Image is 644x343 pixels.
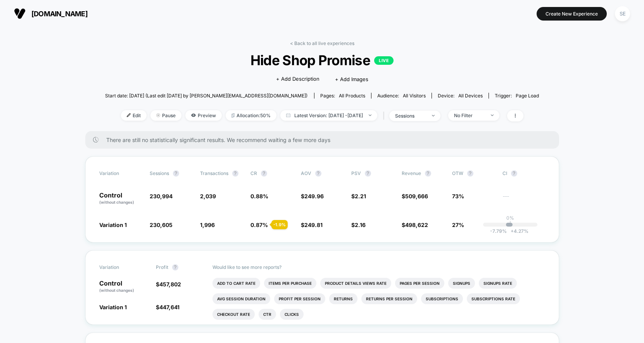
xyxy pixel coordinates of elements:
[99,280,148,293] p: Control
[329,293,357,304] li: Returns
[264,278,316,289] li: Items Per Purchase
[495,93,539,99] div: Trigger:
[271,220,288,229] div: - 1.9 %
[402,222,428,228] span: $
[250,222,268,228] span: 0.87 %
[99,288,134,293] span: (without changes)
[127,52,518,68] span: Hide Shop Promise
[511,170,517,177] button: ?
[537,7,607,21] button: Create New Experience
[405,222,428,228] span: 498,622
[200,193,216,199] span: 2,039
[467,293,520,304] li: Subscriptions Rate
[150,193,173,199] span: 230,994
[458,93,483,99] span: all devices
[156,281,181,288] span: $
[432,93,489,99] span: Device:
[127,113,131,117] img: edit
[402,193,428,199] span: $
[200,222,215,228] span: 1,996
[355,193,366,199] span: 2.21
[425,170,431,177] button: ?
[421,293,463,304] li: Subscriptions
[452,193,464,199] span: 73%
[479,278,517,289] li: Signups Rate
[212,264,545,270] p: Would like to see more reports?
[232,170,238,177] button: ?
[212,293,270,304] li: Avg Session Duration
[274,293,325,304] li: Profit Per Session
[286,113,290,117] img: calendar
[432,115,435,116] img: end
[276,75,319,83] span: + Add Description
[156,264,168,270] span: Profit
[454,113,485,118] div: No Filter
[377,93,426,99] div: Audience:
[121,110,147,121] span: Edit
[99,264,142,270] span: Variation
[150,110,181,121] span: Pause
[355,222,366,228] span: 2.16
[502,194,545,205] span: ---
[150,170,169,176] span: Sessions
[395,113,426,119] div: sessions
[12,7,90,20] button: [DOMAIN_NAME]
[156,304,180,310] span: $
[31,10,88,18] span: [DOMAIN_NAME]
[304,193,324,199] span: 249.96
[448,278,475,289] li: Signups
[150,222,173,228] span: 230,605
[99,200,134,204] span: (without changes)
[351,193,366,199] span: $
[405,193,428,199] span: 509,666
[615,6,630,21] div: SE
[156,113,160,117] img: end
[200,170,228,176] span: Transactions
[339,93,365,99] span: all products
[381,110,389,121] span: |
[259,309,276,320] li: Ctr
[613,6,632,22] button: SE
[172,264,178,270] button: ?
[467,170,473,177] button: ?
[290,40,354,46] a: < Back to all live experiences
[301,222,323,228] span: $
[506,215,514,221] p: 0%
[185,110,222,121] span: Preview
[301,170,311,176] span: AOV
[261,170,267,177] button: ?
[301,193,324,199] span: $
[304,222,323,228] span: 249.81
[250,170,257,176] span: CR
[335,76,368,82] span: + Add Images
[99,222,127,228] span: Variation 1
[365,170,371,177] button: ?
[502,170,545,177] span: CI
[159,304,180,310] span: 447,641
[250,193,268,199] span: 0.88 %
[452,222,464,228] span: 27%
[403,93,426,99] span: All Visitors
[173,170,179,177] button: ?
[351,222,366,228] span: $
[490,228,507,234] span: -7.79 %
[402,170,421,176] span: Revenue
[226,110,276,121] span: Allocation: 50%
[14,8,26,19] img: Visually logo
[106,137,544,143] span: There are still no statistically significant results. We recommend waiting a few more days
[159,281,181,288] span: 457,802
[99,170,142,177] span: Variation
[374,56,394,65] p: LIVE
[511,228,514,234] span: +
[509,221,511,227] p: |
[361,293,417,304] li: Returns Per Session
[231,113,235,118] img: rebalance
[315,170,321,177] button: ?
[105,93,307,99] span: Start date: [DATE] (Last edit [DATE] by [PERSON_NAME][EMAIL_ADDRESS][DOMAIN_NAME])
[320,93,365,99] div: Pages:
[491,114,494,116] img: end
[212,309,255,320] li: Checkout Rate
[351,170,361,176] span: PSV
[507,228,528,234] span: 4.27 %
[280,309,304,320] li: Clicks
